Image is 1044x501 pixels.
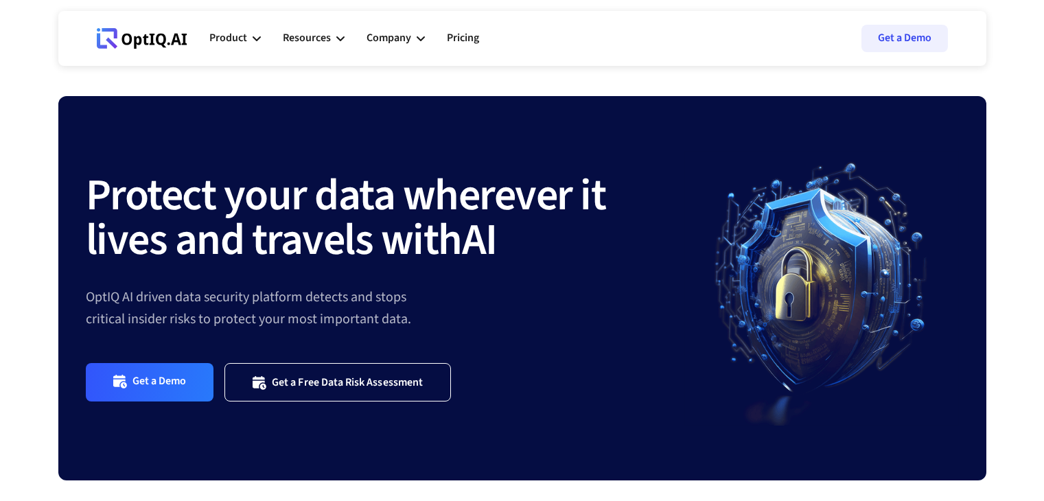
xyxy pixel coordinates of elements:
[86,164,606,272] strong: Protect your data wherever it lives and travels with
[367,29,411,47] div: Company
[861,25,948,52] a: Get a Demo
[367,18,425,59] div: Company
[209,29,247,47] div: Product
[462,209,497,272] strong: AI
[447,18,479,59] a: Pricing
[209,18,261,59] div: Product
[283,18,345,59] div: Resources
[224,363,451,401] a: Get a Free Data Risk Assessment
[272,375,423,389] div: Get a Free Data Risk Assessment
[97,18,187,59] a: Webflow Homepage
[132,374,187,390] div: Get a Demo
[283,29,331,47] div: Resources
[86,363,214,401] a: Get a Demo
[86,286,684,330] div: OptIQ AI driven data security platform detects and stops critical insider risks to protect your m...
